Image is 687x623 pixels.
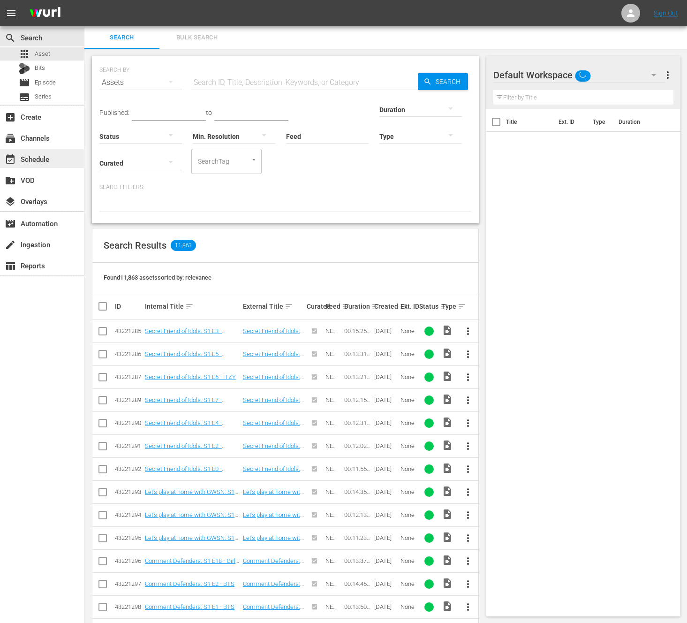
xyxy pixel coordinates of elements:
[662,69,673,81] span: more_vert
[6,8,17,19] span: menu
[243,534,304,548] a: Let's play at home with GWSN: S1 E3
[104,274,211,281] span: Found 11,863 assets sorted by: relevance
[35,63,45,73] span: Bits
[19,91,30,103] span: Series
[374,534,398,541] div: [DATE]
[5,239,16,251] span: Ingestion
[19,48,30,60] span: Asset
[462,349,474,360] span: more_vert
[442,325,453,336] span: Video
[325,511,341,589] span: NEW [DOMAIN_NAME]_Samsung TV Plus_Sep_2020_F01
[23,2,68,24] img: ans4CAIJ8jUAAAAAAAAAAAAAAAAAAAAAAAAgQb4GAAAAAAAAAAAAAAAAAAAAAAAAJMjXAAAAAAAAAAAAAAAAAAAAAAAAgAT5G...
[344,419,371,426] div: 00:12:31.956
[613,109,669,135] th: Duration
[115,603,142,610] div: 43221298
[462,395,474,406] span: more_vert
[243,327,304,342] a: Secret Friend of Idols: S1 E3 - PENTAGON
[145,396,226,410] a: Secret Friend of Idols: S1 E7 - KANGDANIEL
[145,327,226,342] a: Secret Friend of Idols: S1 E3 - PENTAGON
[442,348,453,359] span: Video
[462,441,474,452] span: more_vert
[493,62,665,88] div: Default Workspace
[145,442,226,456] a: Secret Friend of Idols: S1 E2 - LOONA
[115,488,142,495] div: 43221293
[462,578,474,590] span: more_vert
[243,465,304,479] a: Secret Friend of Idols: S1 E0 - MOON BYUL
[115,419,142,426] div: 43221290
[457,366,479,388] button: more_vert
[374,327,398,334] div: [DATE]
[344,488,371,495] div: 00:14:35.695
[243,419,304,433] a: Secret Friend of Idols: S1 E4 - SEJEONG
[115,350,142,357] div: 43221286
[457,343,479,365] button: more_vert
[342,302,350,311] span: sort
[145,488,238,502] a: Let's play at home with GWSN: S1 E1
[374,465,398,472] div: [DATE]
[442,394,453,405] span: Video
[5,196,16,207] span: Overlays
[374,350,398,357] div: [DATE]
[307,303,323,310] div: Curated
[165,32,229,43] span: Bulk Search
[325,373,341,451] span: NEW [DOMAIN_NAME]_Samsung TV Plus_Sep_2020_F01
[243,557,304,578] a: Comment Defenders: S1 E18 - Girls' Generation
[344,350,371,357] div: 00:13:31.863
[442,301,454,312] div: Type
[325,419,341,497] span: NEW [DOMAIN_NAME]_Samsung TV Plus_Sep_2020_F01
[462,601,474,613] span: more_vert
[115,534,142,541] div: 43221295
[344,327,371,334] div: 00:15:25.919
[400,419,416,426] div: None
[325,442,341,520] span: NEW [DOMAIN_NAME]_Samsung TV Plus_Sep_2020_F01
[171,240,196,251] span: 11,863
[249,155,258,164] button: Open
[145,350,226,365] a: Secret Friend of Idols: S1 E5 - VICTON
[243,396,304,410] a: Secret Friend of Idols: S1 E7 - KANGDANIEL
[5,218,16,229] span: Automation
[145,511,238,525] a: Let's play at home with GWSN: S1 E2
[5,32,16,44] span: Search
[99,183,471,191] p: Search Filters:
[243,373,304,387] a: Secret Friend of Idols: S1 E6 - ITZY
[145,419,226,433] a: Secret Friend of Idols: S1 E4 - SEJEONG
[344,534,371,541] div: 00:11:23.132
[457,458,479,480] button: more_vert
[587,109,613,135] th: Type
[442,486,453,497] span: Video
[325,327,341,405] span: NEW [DOMAIN_NAME]_Samsung TV Plus_Sep_2020_F01
[462,463,474,475] span: more_vert
[442,555,453,566] span: Video
[462,555,474,567] span: more_vert
[243,511,304,525] a: Let's play at home with GWSN: S1 E2
[400,511,416,518] div: None
[400,557,416,564] div: None
[145,557,240,571] a: Comment Defenders: S1 E18 - Girls' Generation
[99,69,182,96] div: Assets
[344,603,371,610] div: 00:13:50.323
[344,557,371,564] div: 00:13:37.204
[457,527,479,549] button: more_vert
[115,557,142,564] div: 43221296
[374,301,398,312] div: Created
[457,389,479,411] button: more_vert
[462,532,474,544] span: more_vert
[115,511,142,518] div: 43221294
[35,92,52,101] span: Series
[99,109,129,116] span: Published:
[206,109,212,116] span: to
[400,534,416,541] div: None
[374,419,398,426] div: [DATE]
[325,396,341,474] span: NEW [DOMAIN_NAME]_Samsung TV Plus_Sep_2020_F01
[145,465,226,479] a: Secret Friend of Idols: S1 E0 - MOON BYUL
[442,440,453,451] span: Video
[442,509,453,520] span: Video
[145,373,236,380] a: Secret Friend of Idols: S1 E6 - ITZY
[374,442,398,449] div: [DATE]
[374,557,398,564] div: [DATE]
[243,442,304,456] a: Secret Friend of Idols: S1 E2 - LOONA
[19,77,30,88] span: Episode
[442,532,453,543] span: Video
[374,488,398,495] div: [DATE]
[442,463,453,474] span: Video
